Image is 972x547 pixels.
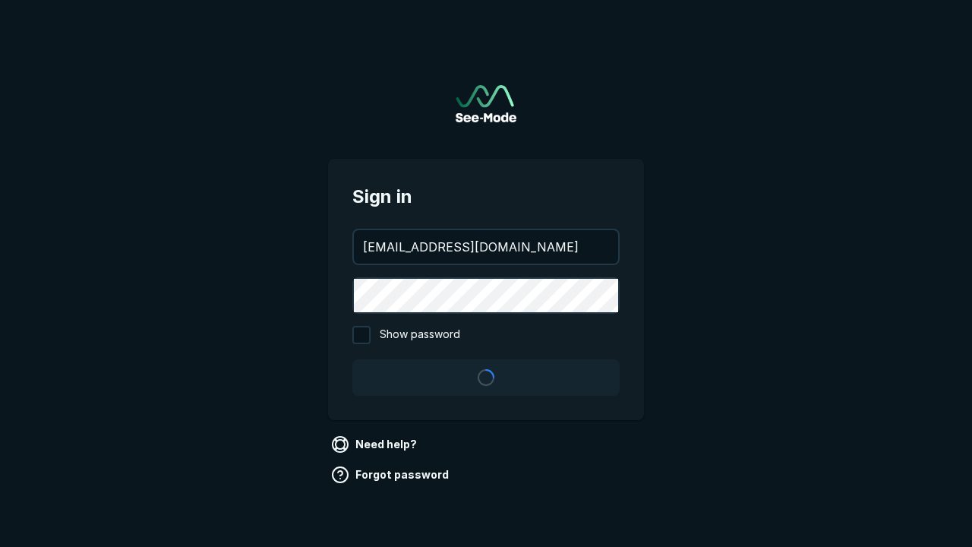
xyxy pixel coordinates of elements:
a: Forgot password [328,463,455,487]
a: Go to sign in [456,85,516,122]
input: your@email.com [354,230,618,264]
span: Show password [380,326,460,344]
span: Sign in [352,183,620,210]
a: Need help? [328,432,423,457]
img: See-Mode Logo [456,85,516,122]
